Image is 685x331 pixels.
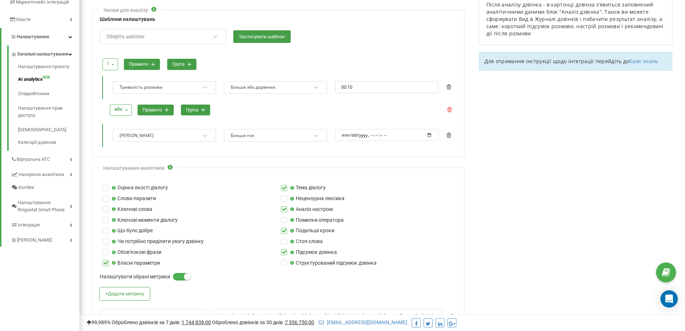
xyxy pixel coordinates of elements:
[285,319,314,325] u: 7 556 750,00
[18,63,79,72] a: Налаштування проєкту
[17,237,52,244] span: [PERSON_NAME]
[290,216,344,224] label: Помилки оператора
[290,238,323,246] label: Стоп-слова
[100,287,150,300] button: +Додати метрику
[18,137,79,146] a: Категорії дзвінків
[231,84,276,90] div: Більше або дорівнює
[103,164,164,172] div: Налаштування аналітики
[120,84,162,90] div: Тривалість розмови
[87,319,110,325] span: 99,989%
[103,6,148,14] div: Умови для аналізу
[17,50,68,58] span: Загальні налаштування
[18,123,79,137] a: [DEMOGRAPHIC_DATA]
[290,248,337,256] label: Підсумок дзвінка
[17,156,50,163] span: Віртуальна АТС
[18,221,40,229] span: Інтеграція
[11,45,79,61] a: Загальні налаштування
[112,184,168,192] label: Оцінка якості діалогу
[120,133,153,138] div: [PERSON_NAME]
[319,319,407,325] a: [EMAIL_ADDRESS][DOMAIN_NAME]
[124,59,160,70] button: правило
[18,171,64,178] span: Наскрізна аналітика
[16,17,31,22] span: Кошти
[107,60,108,67] div: і
[17,34,49,39] span: Налаштування
[18,199,70,213] span: Налаштування Ringostat Smart Phone
[138,105,174,116] button: правило
[112,195,156,203] label: Слова-паразити
[1,28,79,45] a: Налаштування
[290,227,334,235] label: Подальші кроки
[112,227,153,235] label: Що було добре
[18,101,79,123] a: Налаштування прав доступу
[290,184,326,192] label: Тема діалогу
[231,133,254,138] div: Більше ніж
[290,259,377,267] label: Структурований підсумок дзвінка
[182,319,211,325] u: 1 744 838,00
[629,58,658,65] a: бази знань
[11,166,79,181] a: Наскрізна аналітика
[100,273,170,281] label: Налаштувати обрані метрики
[11,151,79,166] a: Віртуальна АТС
[107,313,127,319] div: Custom1
[112,319,211,325] span: Оброблено дзвінків за 7 днів :
[11,216,79,231] a: Інтеграція
[335,81,438,93] input: 00:00
[212,319,314,325] span: Оброблено дзвінків за 30 днів :
[100,16,457,23] label: Шаблони налаштувань
[107,34,144,39] div: Оберіть шаблон
[233,30,291,43] button: Застосувати шаблон
[660,290,678,308] div: Open Intercom Messenger
[11,194,79,216] a: Налаштування Ringostat Smart Phone
[167,59,196,70] button: група
[112,216,178,224] label: Ключові моменти діалогу
[114,106,122,113] div: або
[11,181,79,194] a: Колбек
[18,72,79,87] a: AI analyticsNEW
[485,58,667,65] p: Для отримання інструкції щодо інтеграції перейдіть до
[112,259,160,267] label: Власні параметри
[11,231,79,247] a: [PERSON_NAME]
[18,184,34,191] span: Колбек
[112,238,204,246] label: Чи потрібно приділити увагу дзвінку
[181,105,210,116] button: група
[486,1,665,37] p: Після аналізу дзвінка - в карточці дзвінка зʼявиться заповнений аналітичними даними блок "Аналіз ...
[112,206,152,213] label: Ключові слова
[290,206,333,213] label: Аналіз настрою
[18,87,79,101] a: Співробітники
[290,195,344,203] label: Нецензурна лексика
[112,248,161,256] label: Обов'язкові фрази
